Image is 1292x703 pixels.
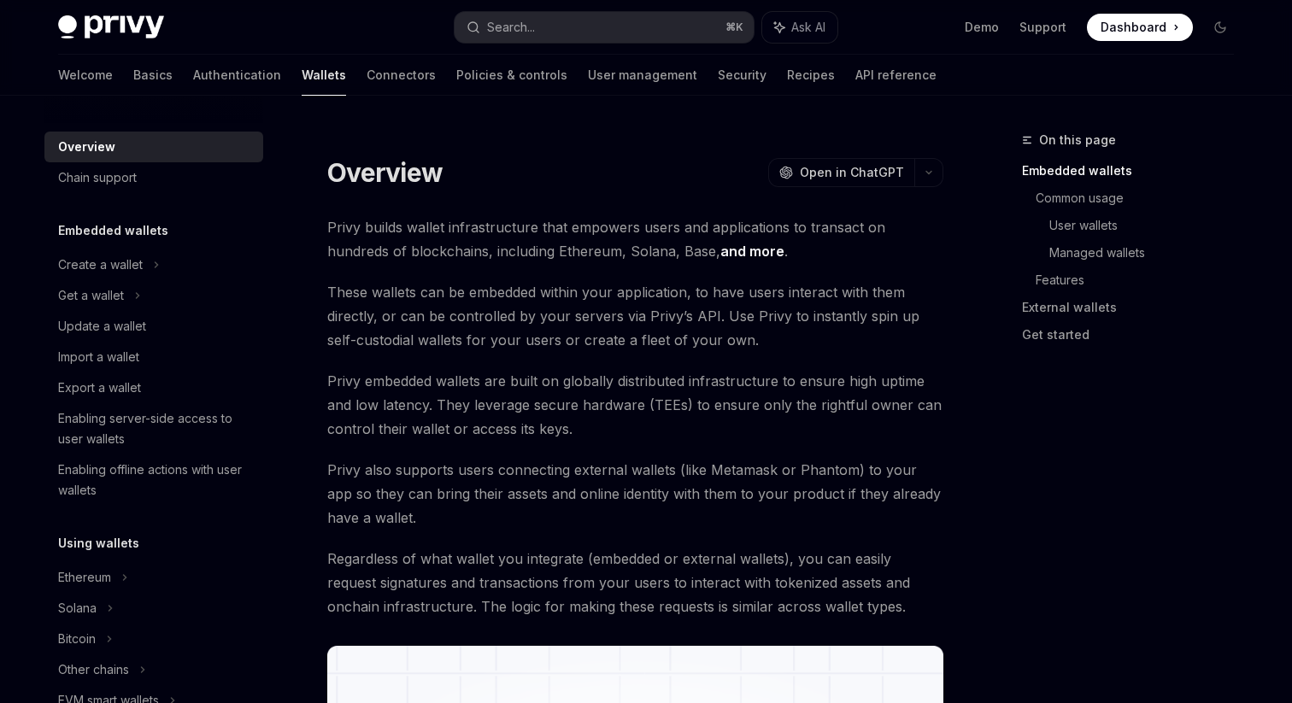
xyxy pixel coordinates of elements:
a: and more [720,243,784,261]
a: Connectors [367,55,436,96]
div: Search... [487,17,535,38]
span: Dashboard [1101,19,1166,36]
div: Enabling server-side access to user wallets [58,408,253,449]
a: Embedded wallets [1022,157,1248,185]
span: These wallets can be embedded within your application, to have users interact with them directly,... [327,280,943,352]
span: Regardless of what wallet you integrate (embedded or external wallets), you can easily request si... [327,547,943,618]
button: Search...⌘K [455,12,754,43]
a: Demo [965,19,999,36]
span: Privy builds wallet infrastructure that empowers users and applications to transact on hundreds o... [327,215,943,263]
a: Support [1019,19,1066,36]
img: dark logo [58,15,164,39]
a: Get started [1022,321,1248,349]
a: External wallets [1022,294,1248,321]
div: Ethereum [58,567,111,588]
div: Chain support [58,167,137,188]
div: Import a wallet [58,347,139,367]
span: Privy embedded wallets are built on globally distributed infrastructure to ensure high uptime and... [327,369,943,441]
a: Overview [44,132,263,162]
a: Update a wallet [44,311,263,342]
a: Export a wallet [44,372,263,403]
a: Enabling offline actions with user wallets [44,454,263,506]
a: Wallets [302,55,346,96]
a: Policies & controls [456,55,567,96]
a: Managed wallets [1049,239,1248,267]
a: User management [588,55,697,96]
a: User wallets [1049,212,1248,239]
div: Export a wallet [58,378,141,398]
h5: Using wallets [58,533,139,554]
a: API reference [855,55,937,96]
button: Toggle dark mode [1207,14,1234,41]
a: Common usage [1036,185,1248,212]
a: Recipes [787,55,835,96]
div: Solana [58,598,97,618]
a: Import a wallet [44,342,263,372]
div: Other chains [58,659,129,680]
a: Dashboard [1087,14,1193,41]
span: Privy also supports users connecting external wallets (like Metamask or Phantom) to your app so t... [327,458,943,530]
a: Features [1036,267,1248,294]
a: Chain support [44,162,263,193]
a: Enabling server-side access to user wallets [44,403,263,454]
a: Security [718,55,766,96]
div: Update a wallet [58,316,146,337]
a: Basics [133,55,173,96]
h1: Overview [327,157,443,188]
div: Create a wallet [58,255,143,275]
a: Authentication [193,55,281,96]
button: Ask AI [762,12,837,43]
div: Enabling offline actions with user wallets [58,460,253,501]
a: Welcome [58,55,113,96]
span: ⌘ K [725,21,743,34]
span: Open in ChatGPT [800,164,904,181]
div: Get a wallet [58,285,124,306]
button: Open in ChatGPT [768,158,914,187]
div: Bitcoin [58,629,96,649]
div: Overview [58,137,115,157]
span: Ask AI [791,19,825,36]
span: On this page [1039,130,1116,150]
h5: Embedded wallets [58,220,168,241]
